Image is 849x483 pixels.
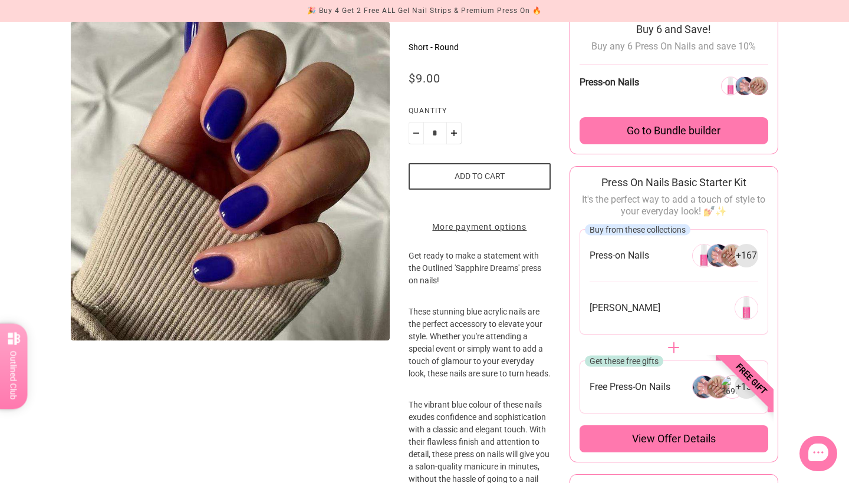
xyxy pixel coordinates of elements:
img: 269291651152-0 [735,296,758,320]
span: + 167 [736,249,757,262]
img: 266304946256-1 [706,244,730,267]
modal-trigger: Enlarge product image [71,22,390,340]
span: Go to Bundle builder [627,124,720,137]
img: 266304946256-0 [692,244,716,267]
p: These stunning blue acrylic nails are the perfect accessory to elevate your style. Whether you're... [409,306,551,399]
button: Add to cart [409,163,551,190]
span: [PERSON_NAME] [590,302,660,314]
span: Press-on Nails [590,249,649,262]
span: Free Press-On Nails [590,381,670,393]
p: Get ready to make a statement with the Outlined 'Sapphire Dreams' press on nails! [409,250,551,306]
button: Minus [409,122,424,144]
span: Buy from these collections [590,224,686,234]
span: It's the perfect way to add a touch of style to your everyday look! 💅✨ [582,194,765,217]
div: 🎉 Buy 4 Get 2 Free ALL Gel Nail Strips & Premium Press On 🔥 [307,5,542,17]
div: $9.00 [409,72,440,85]
span: Press On Nails Basic Starter Kit [601,176,746,188]
label: Quantity [409,105,551,122]
span: View offer details [632,432,716,446]
span: Buy any 6 Press On Nails and save 10% [591,41,756,52]
a: More payment options [409,221,551,233]
span: Buy 6 and Save! [636,23,711,35]
span: Get these free gifts [590,356,659,365]
img: Sapphire Dreams - Press On Nails [71,22,390,340]
span: Free gift [699,326,804,432]
span: Press-on Nails [580,77,639,88]
img: 266304946256-2 [720,244,744,267]
button: Plus [446,122,462,144]
p: Short - Round [409,41,551,54]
